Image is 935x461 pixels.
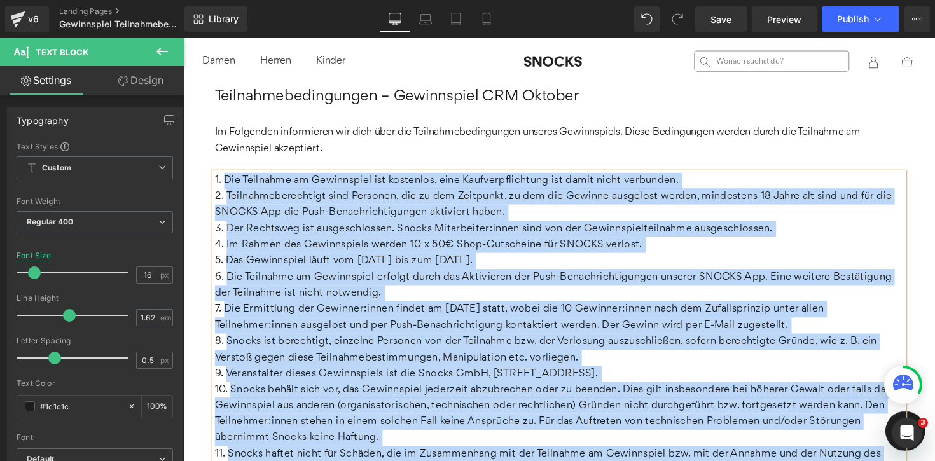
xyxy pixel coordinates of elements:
a: Account [698,14,716,33]
div: Text Styles [17,141,173,151]
button: More [904,6,930,32]
li: Veranstalter dieses Gewinnspiels ist die Snocks GmbH, [STREET_ADDRESS]. [32,336,738,352]
a: Logo [349,15,408,32]
span: Gewinnspiel Teilnahmebedingungen [59,19,181,29]
span: Preview [767,13,801,26]
div: v6 [25,11,41,27]
a: Preview [752,6,817,32]
iframe: Intercom live chat [892,418,922,448]
span: Save [710,13,731,26]
li: Snocks behält sich vor, das Gewinnspiel jederzeit abzubrechen oder zu beenden. Dies gilt insbeson... [32,352,738,418]
span: Publish [837,14,869,24]
li: Der Rechtsweg ist ausgeschlossen. Snocks Mitarbeiter:innen sind von der Gewinnspielteilnahme ausg... [32,187,738,203]
b: Custom [42,163,71,174]
button: Kinder [123,11,179,36]
a: v6 [5,6,49,32]
span: 3 [918,418,928,428]
button: Undo [634,6,660,32]
input: Color [40,399,121,413]
div: Letter Spacing [17,336,173,345]
div: Text Color [17,379,173,388]
button: Redo [665,6,690,32]
a: Mobile [471,6,502,32]
a: New Library [184,6,247,32]
span: px [160,356,171,364]
button: Herren [66,11,123,36]
div: Font Size [17,251,52,260]
li: Die Ermittlung der Gewinner:innen findet am [DATE] statt, wobei die 10 Gewinner:innen nach dem Zu... [32,270,738,303]
a: Öffne Warenkorb [731,14,751,33]
a: Design [95,66,187,95]
span: Kinder [135,13,166,33]
li: Die Teilnahme am Gewinnspiel erfolgt durch das Aktivieren der Push-Benachrichtigungen unserer SNO... [32,237,738,270]
span: Teilnahmebedingungen – Gewinnspiel CRM Oktober [32,51,405,67]
li: Teilnahmeberechtigt sind Personen, die zu dem Zeitpunkt, zu dem die Gewinne ausgelost werden, min... [32,154,738,187]
input: Wonach suchst du? [544,19,667,29]
p: Im Folgenden informieren wir dich über die Teilnahmebedingungen unseres Gewinnspiels. Diese Bedin... [32,88,738,121]
li: Das Gewinnspiel läuft vom [DATE] bis zum [DATE]. [32,220,738,237]
span: Damen [19,13,53,33]
span: px [160,271,171,279]
span: em [160,313,171,322]
a: Desktop [380,6,410,32]
button: Damen [6,11,66,36]
a: Tablet [441,6,471,32]
span: Text Block [36,47,88,57]
b: Regular 400 [27,217,74,226]
div: Font [17,433,173,442]
button: Publish [822,6,899,32]
div: Typography [17,108,69,126]
a: Landing Pages [59,6,205,17]
div: % [142,396,172,418]
div: Line Height [17,294,173,303]
li: Snocks ist berechtigt, einzelne Personen von der Teilnahme bzw. der Verlosung auszuschließen, sof... [32,303,738,336]
li: Im Rahmen des Gewinnspiels werden 10 x 50€ Shop-Gutscheine für SNOCKS verlost. [32,203,738,220]
li: Die Teilnahme am Gewinnspiel ist kostenlos, eine Kaufverpflichtung ist damit nicht verbunden. [32,138,738,155]
span: Herren [78,13,110,33]
span: Library [209,13,239,25]
div: Font Weight [17,197,173,206]
a: Laptop [410,6,441,32]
